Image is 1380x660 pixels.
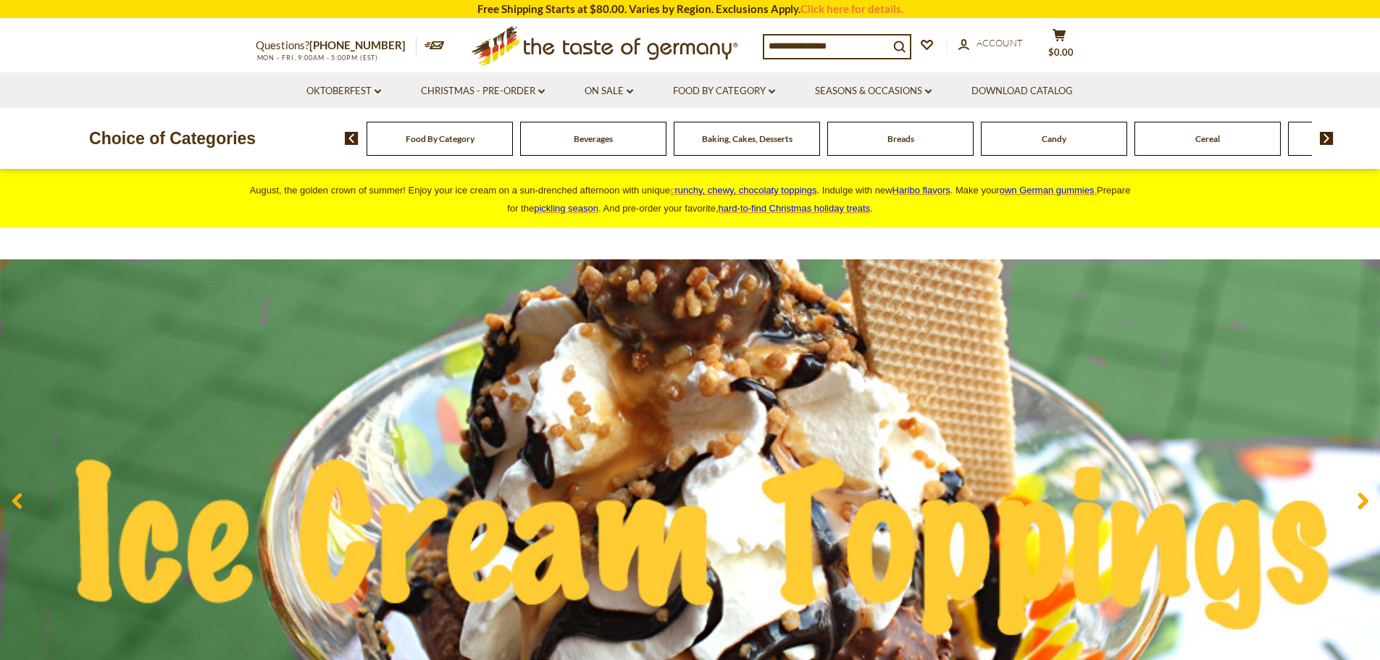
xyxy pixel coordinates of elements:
[574,133,613,144] a: Beverages
[421,83,545,99] a: Christmas - PRE-ORDER
[719,203,873,214] span: .
[1048,46,1074,58] span: $0.00
[815,83,932,99] a: Seasons & Occasions
[585,83,633,99] a: On Sale
[958,35,1023,51] a: Account
[977,37,1023,49] span: Account
[256,36,417,55] p: Questions?
[887,133,914,144] a: Breads
[1195,133,1220,144] a: Cereal
[1000,185,1097,196] a: own German gummies.
[892,185,950,196] a: Haribo flavors
[1000,185,1095,196] span: own German gummies
[1038,28,1082,64] button: $0.00
[719,203,871,214] a: hard-to-find Christmas holiday treats
[256,54,379,62] span: MON - FRI, 9:00AM - 5:00PM (EST)
[534,203,598,214] a: pickling season
[971,83,1073,99] a: Download Catalog
[309,38,406,51] a: [PHONE_NUMBER]
[670,185,817,196] a: crunchy, chewy, chocolaty toppings
[1042,133,1066,144] a: Candy
[306,83,381,99] a: Oktoberfest
[345,132,359,145] img: previous arrow
[406,133,474,144] a: Food By Category
[702,133,793,144] a: Baking, Cakes, Desserts
[800,2,903,15] a: Click here for details.
[673,83,775,99] a: Food By Category
[674,185,816,196] span: runchy, chewy, chocolaty toppings
[1320,132,1334,145] img: next arrow
[250,185,1131,214] span: August, the golden crown of summer! Enjoy your ice cream on a sun-drenched afternoon with unique ...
